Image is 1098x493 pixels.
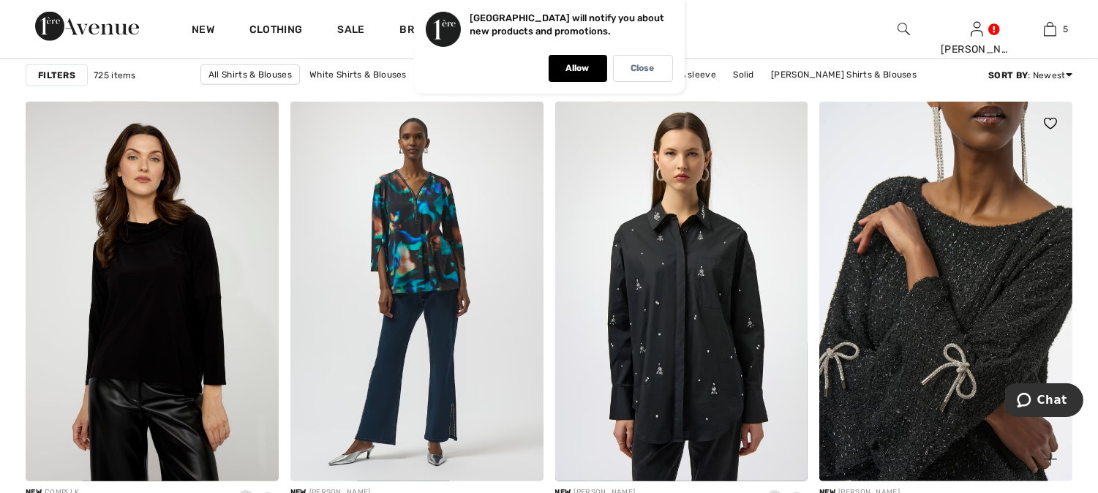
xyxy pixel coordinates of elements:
p: Close [631,63,655,74]
p: Allow [566,63,590,74]
a: All Shirts & Blouses [200,64,300,85]
span: 5 [1064,23,1069,36]
img: Cowl Neck Casual Pullover Style 34035. Black [26,102,279,481]
strong: Sort By [988,70,1028,80]
img: search the website [898,20,910,38]
a: Brands [400,23,444,39]
a: Solid [726,65,762,84]
a: 5 [1014,20,1086,38]
img: heart_black_full.svg [1044,118,1057,129]
img: plus_v2.svg [1044,453,1057,466]
strong: Filters [38,69,75,82]
a: Clothing [249,23,302,39]
div: : Newest [988,69,1072,82]
p: [GEOGRAPHIC_DATA] will notify you about new products and promotions. [470,12,665,37]
a: New [192,23,214,39]
img: My Info [971,20,983,38]
span: 725 items [94,69,136,82]
img: My Bag [1044,20,1056,38]
a: Embellished Relaxed Fit Pullover Style 254098. Black [819,102,1072,481]
iframe: Opens a widget where you can chat to one of our agents [1005,383,1083,420]
a: [PERSON_NAME] Shirts & Blouses [764,65,924,84]
a: Sale [337,23,364,39]
div: [PERSON_NAME] [941,42,1012,57]
img: Relaxed Fit V-Neck Top Style 254204. Black/Multi [290,102,544,481]
img: 1ère Avenue [35,12,139,41]
img: Embroidered Casual Shirt Style 254924. Black [555,102,808,481]
a: ¾ sleeve [671,65,723,84]
a: White Shirts & Blouses [302,65,414,84]
a: Sign In [971,22,983,36]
